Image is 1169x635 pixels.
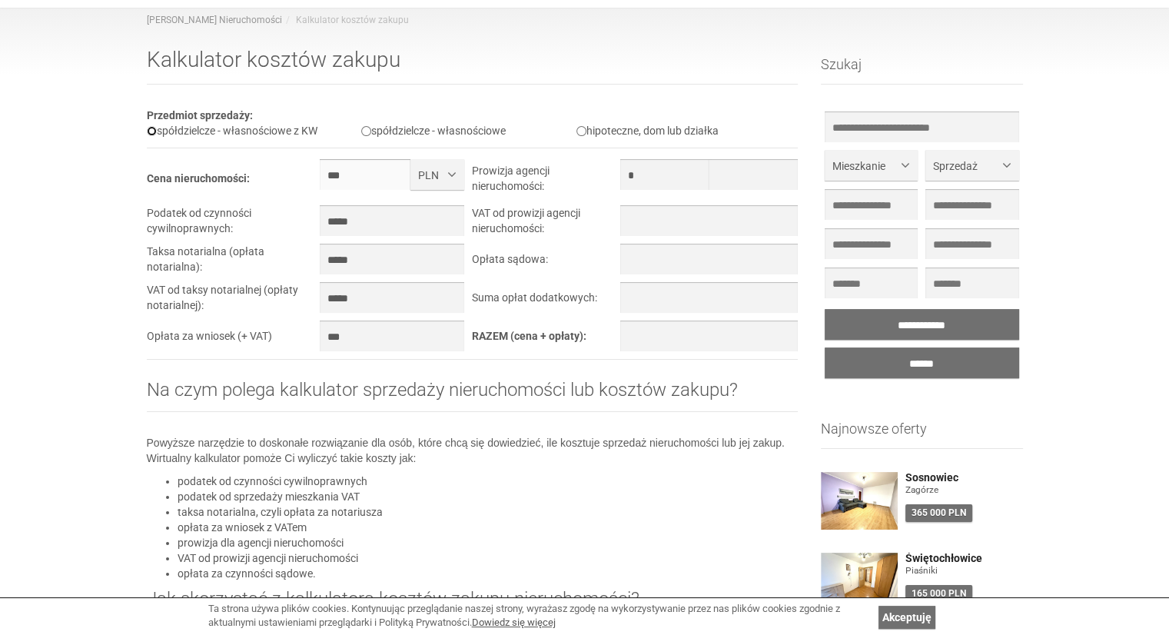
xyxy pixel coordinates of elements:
[178,504,799,520] li: taksa notarialna, czyli opłata za notariusza
[147,126,157,136] input: spółdzielcze - własnościowe z KW
[178,474,799,489] li: podatek od czynności cywilnoprawnych
[147,282,320,321] td: VAT od taksy notarialnej (opłaty notarialnej):
[905,553,1023,564] a: Świętochłowice
[178,520,799,535] li: opłata za wniosek z VATem
[147,321,320,359] td: Opłata za wniosek (+ VAT)
[147,205,320,244] td: Podatek od czynności cywilnoprawnych:
[472,205,619,244] td: VAT od prowizji agencji nieruchomości:
[905,585,972,603] div: 165 000 PLN
[178,550,799,566] li: VAT od prowizji agencji nieruchomości
[282,14,409,27] li: Kalkulator kosztów zakupu
[147,172,250,185] b: Cena nieruchomości:
[472,244,619,282] td: Opłata sądowa:
[178,566,799,581] li: opłata za czynności sądowe.
[178,535,799,550] li: prowizja dla agencji nieruchomości
[472,330,586,342] b: RAZEM (cena + opłaty):
[905,484,1023,497] figure: Zagórze
[472,159,619,205] td: Prowizja agencji nieruchomości:
[472,282,619,321] td: Suma opłat dodatkowych:
[147,125,317,137] label: spółdzielcze - własnościowe z KW
[147,380,799,412] h2: Na czym polega kalkulator sprzedaży nieruchomości lub kosztów zakupu?
[905,472,1023,484] a: Sosnowiec
[147,48,799,85] h1: Kalkulator kosztów zakupu
[361,125,506,137] label: spółdzielcze - własnościowe
[361,126,371,136] input: spółdzielcze - własnościowe
[410,159,464,190] button: PLN
[576,126,586,136] input: hipoteczne, dom lub działka
[878,606,935,629] a: Akceptuję
[208,602,871,630] div: Ta strona używa plików cookies. Kontynuując przeglądanie naszej strony, wyrażasz zgodę na wykorzy...
[905,564,1023,577] figure: Piaśniki
[925,150,1018,181] button: Sprzedaż
[147,109,253,121] b: Przedmiot sprzedaży:
[576,125,719,137] label: hipoteczne, dom lub działka
[147,589,799,621] h2: Jak skorzystać z kalkulatora kosztów zakupu nieruchomości?
[178,489,799,504] li: podatek od sprzedaży mieszkania VAT
[825,150,918,181] button: Mieszkanie
[832,158,898,174] span: Mieszkanie
[821,421,1023,449] h3: Najnowsze oferty
[147,244,320,282] td: Taksa notarialna (opłata notarialna):
[418,168,445,183] span: PLN
[147,435,799,466] p: Powyższe narzędzie to doskonałe rozwiązanie dla osób, które chcą się dowiedzieć, ile kosztuje spr...
[933,158,999,174] span: Sprzedaż
[821,57,1023,85] h3: Szukaj
[147,15,282,25] a: [PERSON_NAME] Nieruchomości
[472,617,556,628] a: Dowiedz się więcej
[905,504,972,522] div: 365 000 PLN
